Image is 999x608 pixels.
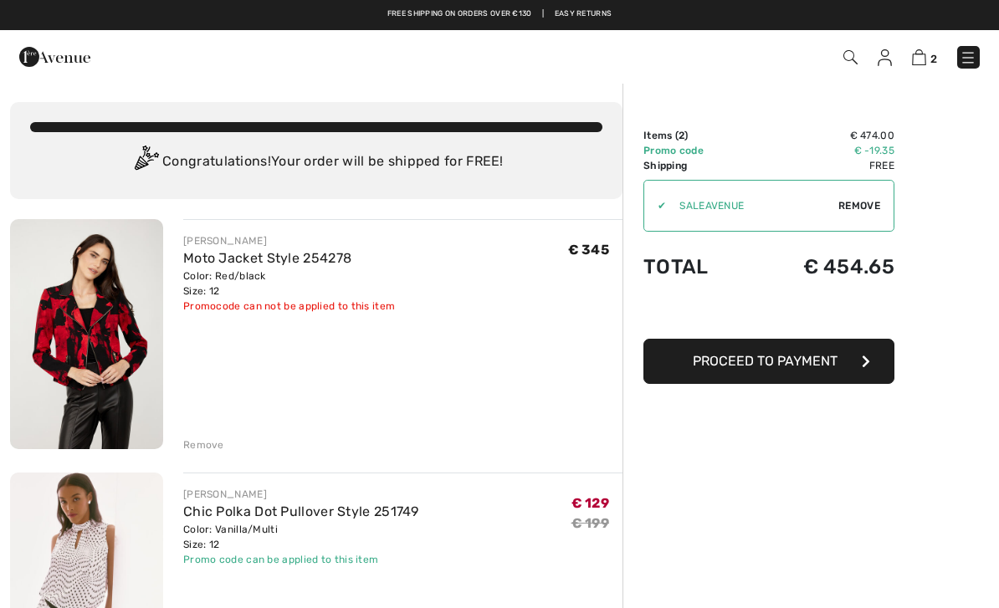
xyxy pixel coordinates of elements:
[747,128,894,143] td: € 474.00
[912,49,926,65] img: Shopping Bag
[183,552,419,567] div: Promo code can be applied to this item
[643,339,894,384] button: Proceed to Payment
[679,130,684,141] span: 2
[183,437,224,452] div: Remove
[183,487,419,502] div: [PERSON_NAME]
[571,515,610,531] s: € 199
[960,49,976,66] img: Menu
[183,299,395,314] div: Promocode can not be applied to this item
[30,146,602,179] div: Congratulations! Your order will be shipped for FREE!
[542,8,544,20] span: |
[747,158,894,173] td: Free
[747,143,894,158] td: € -19.35
[10,219,163,449] img: Moto Jacket Style 254278
[747,238,894,295] td: € 454.65
[843,50,858,64] img: Search
[183,522,419,552] div: Color: Vanilla/Multi Size: 12
[644,198,666,213] div: ✔
[666,181,838,231] input: Promo code
[643,128,747,143] td: Items ( )
[571,495,610,511] span: € 129
[555,8,612,20] a: Easy Returns
[643,295,894,333] iframe: PayPal
[568,242,610,258] span: € 345
[19,48,90,64] a: 1ère Avenue
[878,49,892,66] img: My Info
[19,40,90,74] img: 1ère Avenue
[838,198,880,213] span: Remove
[693,353,838,369] span: Proceed to Payment
[643,238,747,295] td: Total
[912,47,937,67] a: 2
[930,53,937,65] span: 2
[183,503,419,519] a: Chic Polka Dot Pullover Style 251749
[387,8,532,20] a: Free shipping on orders over €130
[129,146,162,179] img: Congratulation2.svg
[643,158,747,173] td: Shipping
[183,268,395,299] div: Color: Red/black Size: 12
[183,233,395,248] div: [PERSON_NAME]
[183,250,351,266] a: Moto Jacket Style 254278
[643,143,747,158] td: Promo code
